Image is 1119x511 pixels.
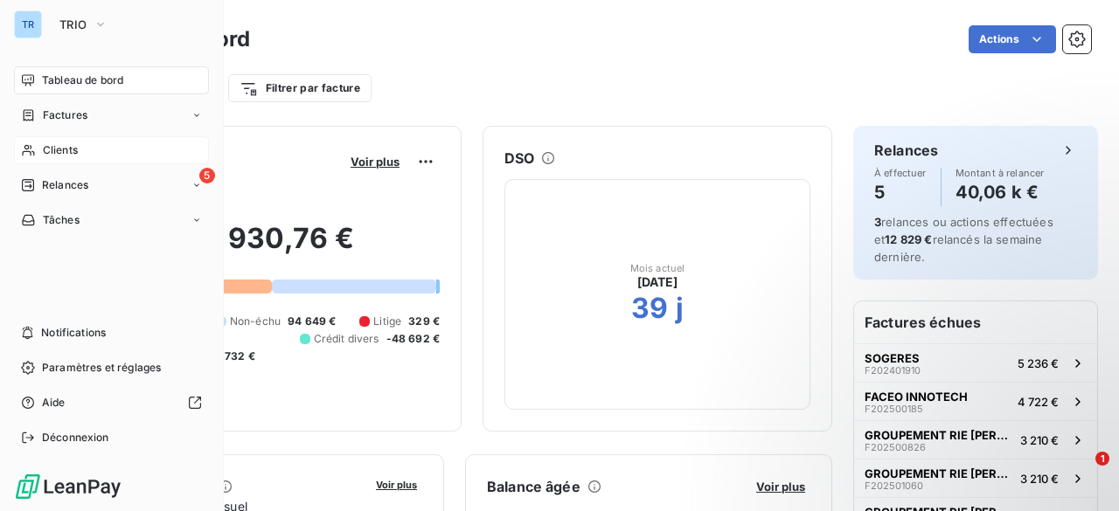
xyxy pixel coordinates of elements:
span: F202501060 [865,480,923,491]
h6: Factures échues [854,301,1097,343]
span: Litige [373,314,401,329]
button: Voir plus [371,476,422,492]
span: Tableau de bord [42,73,123,88]
button: Actions [969,25,1056,53]
h2: 96 930,76 € [99,221,440,273]
span: Paramètres et réglages [42,360,161,376]
span: Clients [43,142,78,158]
span: 5 [199,168,215,183]
span: Déconnexion [42,430,109,445]
span: 3 210 € [1020,472,1059,486]
h4: 40,06 k € [956,178,1045,206]
span: Crédit divers [314,331,379,347]
div: TR [14,10,42,38]
iframe: Intercom live chat [1060,452,1102,494]
span: Factures [43,107,87,123]
span: Non-échu [230,314,281,329]
a: Aide [14,389,209,417]
span: Aide [42,395,66,411]
span: TRIO [59,17,87,31]
span: Mois actuel [630,263,685,273]
button: GROUPEMENT RIE [PERSON_NAME] C/O COGEVA PMF2025010603 210 € [854,459,1097,497]
span: Notifications [41,325,106,341]
span: GROUPEMENT RIE [PERSON_NAME] C/O COGEVA PM [865,466,1013,480]
h2: 39 [631,291,668,326]
span: relances ou actions effectuées et relancés la semaine dernière. [874,215,1053,264]
span: 12 829 € [885,232,932,246]
h2: j [676,291,684,326]
span: -732 € [219,349,255,364]
button: Voir plus [345,154,405,169]
img: Logo LeanPay [14,473,122,501]
span: Voir plus [376,479,417,491]
span: Voir plus [756,480,805,494]
span: 1 [1095,452,1109,466]
iframe: Intercom notifications message [769,342,1119,464]
button: Voir plus [751,479,810,494]
span: 329 € [408,314,440,329]
span: [DATE] [637,273,678,291]
span: À effectuer [874,168,927,178]
h6: Relances [874,140,938,161]
span: Voir plus [351,155,400,169]
span: Tâches [43,212,80,228]
h6: Balance âgée [487,476,580,497]
span: 3 [874,215,881,229]
h6: DSO [504,148,534,169]
span: Montant à relancer [956,168,1045,178]
h4: 5 [874,178,927,206]
span: 94 649 € [288,314,336,329]
span: Relances [42,177,88,193]
button: Filtrer par facture [228,74,372,102]
span: -48 692 € [386,331,440,347]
